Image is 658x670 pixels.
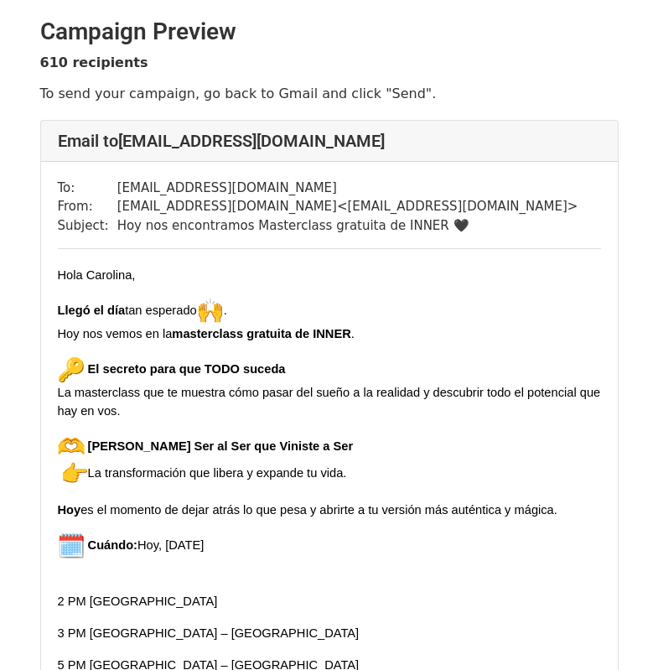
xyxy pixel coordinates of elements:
img: 🫶 [58,434,85,460]
span: tan esperado . [125,304,227,317]
span: 2 PM [GEOGRAPHIC_DATA] [58,595,218,608]
span: Llegó el día [58,304,126,317]
span: [PERSON_NAME] Ser al Ser que Viniste a Ser [88,439,354,453]
td: To: [58,179,117,198]
img: 🔑 [58,356,85,383]
span: Cuándo: [88,538,137,552]
span: Hoy nos vemos en la [58,327,173,340]
td: From: [58,197,117,216]
h2: Campaign Preview [40,18,619,46]
span: El secreto para que TODO suceda [88,362,286,376]
span: es el momento de dejar atrás lo que pesa y abrirte a tu versión más auténtica y mágica. [80,503,557,517]
span: masterclass gratuita de INNER [172,327,350,340]
span: . [351,327,355,340]
img: 👉 [61,460,88,487]
td: Subject: [58,216,117,236]
h4: Email to [EMAIL_ADDRESS][DOMAIN_NAME] [58,131,601,151]
p: To send your campaign, go back to Gmail and click "Send". [40,85,619,102]
span: La transformación que libera y expande tu vida. [58,466,347,480]
strong: 610 recipients [40,55,148,70]
span: Hola Carolina, [58,268,136,282]
span: La masterclass que te muestra cómo pasar del sueño a la realidad y descubrir todo el potencial qu... [58,386,604,418]
span: Hoy [58,503,81,517]
img: 🙌 [197,298,224,325]
td: Hoy nos encontramos Masterclass gratuita de INNER 🖤 [117,216,578,236]
span: 3 PM [GEOGRAPHIC_DATA] – [GEOGRAPHIC_DATA] [58,626,360,640]
td: [EMAIL_ADDRESS][DOMAIN_NAME] < [EMAIL_ADDRESS][DOMAIN_NAME] > [117,197,578,216]
td: [EMAIL_ADDRESS][DOMAIN_NAME] [117,179,578,198]
img: 🗓 [58,532,85,559]
span: Hoy, [DATE] [137,538,204,552]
